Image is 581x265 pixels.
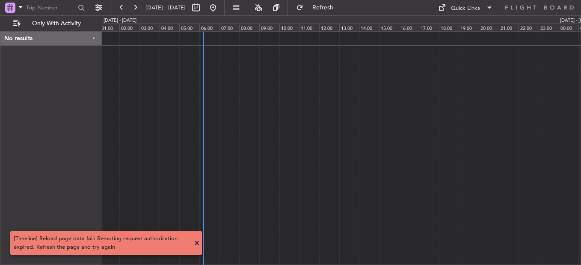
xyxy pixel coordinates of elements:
div: 04:00 [160,24,180,31]
div: 02:00 [119,24,139,31]
div: [Timeline] Reload page data fail: Remoting request authorization expired. Refresh the page and tr... [14,235,189,251]
div: 10:00 [279,24,299,31]
button: Quick Links [434,1,497,15]
div: 09:00 [259,24,279,31]
div: Quick Links [451,4,480,13]
div: 14:00 [359,24,379,31]
div: 17:00 [419,24,439,31]
span: [DATE] - [DATE] [145,4,186,12]
div: 13:00 [339,24,359,31]
button: Only With Activity [9,17,93,30]
div: 20:00 [479,24,499,31]
div: 11:00 [299,24,319,31]
div: 00:00 [559,24,579,31]
div: 08:00 [239,24,259,31]
div: 06:00 [199,24,219,31]
div: 03:00 [139,24,160,31]
div: 01:00 [100,24,120,31]
button: Refresh [292,1,344,15]
span: Refresh [305,5,341,11]
div: 15:00 [379,24,399,31]
div: [DATE] - [DATE] [104,17,136,24]
div: 23:00 [539,24,559,31]
div: 18:00 [439,24,459,31]
span: Only With Activity [22,21,90,26]
input: Trip Number [26,1,75,14]
div: 05:00 [179,24,199,31]
div: 22:00 [519,24,539,31]
div: 21:00 [499,24,519,31]
div: 16:00 [399,24,419,31]
div: 19:00 [459,24,479,31]
div: 12:00 [319,24,339,31]
div: 07:00 [219,24,240,31]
